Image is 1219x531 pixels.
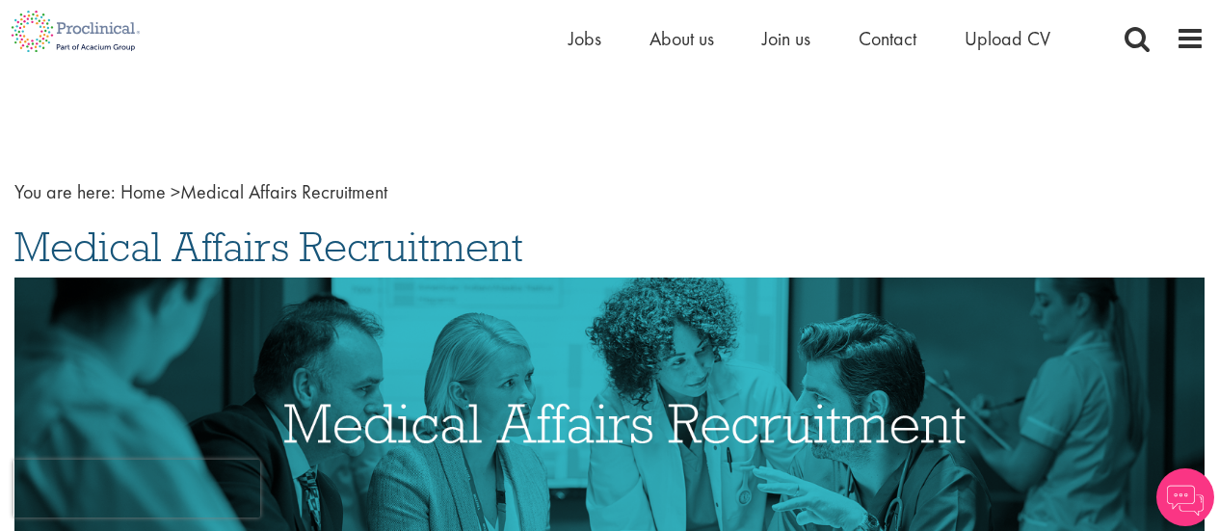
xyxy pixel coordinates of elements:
[171,179,180,204] span: >
[965,26,1050,51] a: Upload CV
[13,460,260,518] iframe: reCAPTCHA
[14,221,523,273] span: Medical Affairs Recruitment
[649,26,714,51] a: About us
[859,26,916,51] a: Contact
[120,179,166,204] a: breadcrumb link to Home
[1156,468,1214,526] img: Chatbot
[14,179,116,204] span: You are here:
[569,26,601,51] a: Jobs
[762,26,810,51] a: Join us
[120,179,387,204] span: Medical Affairs Recruitment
